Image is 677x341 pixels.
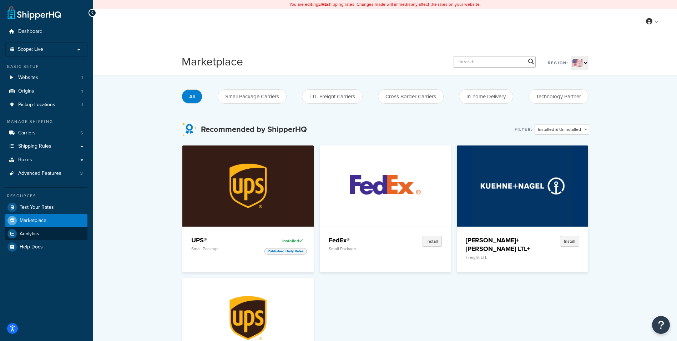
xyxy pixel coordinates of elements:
span: Scope: Live [18,46,43,53]
img: FedEx® [335,145,436,226]
a: Carriers5 [5,127,87,140]
span: Dashboard [18,29,42,35]
span: Carriers [18,130,36,136]
button: Small Package Carriers [218,89,287,104]
li: Carriers [5,127,87,140]
p: Freight LTL [466,255,534,260]
p: Small Package [329,246,396,251]
a: Websites1 [5,71,87,84]
a: Dashboard [5,25,87,38]
span: 1 [81,88,83,94]
span: 1 [81,75,83,81]
button: In-home Delivery [459,89,513,104]
img: UPS® [198,145,299,226]
p: Small Package [191,246,259,251]
h4: UPS® [191,236,259,244]
li: Advanced Features [5,167,87,180]
img: Kuehne+Nagel LTL+ [472,145,573,226]
div: Basic Setup [5,64,87,70]
h4: FedEx® [329,236,396,244]
span: Boxes [18,157,32,163]
h3: Recommended by ShipperHQ [201,125,307,134]
a: Boxes [5,153,87,167]
button: LTL Freight Carriers [302,89,363,104]
span: Help Docs [20,244,43,250]
input: Search [454,56,536,68]
li: Websites [5,71,87,84]
span: Published Daily Rates [264,248,307,254]
span: Websites [18,75,38,81]
a: Analytics [5,227,87,240]
a: Pickup Locations1 [5,98,87,112]
h4: [PERSON_NAME]+[PERSON_NAME] LTL+ [466,236,534,253]
a: Shipping Rules [5,140,87,153]
li: Origins [5,85,87,98]
div: Installed [264,236,305,246]
a: Kuehne+Nagel LTL+[PERSON_NAME]+[PERSON_NAME] LTL+Freight LTLInstall [457,145,588,272]
span: Pickup Locations [18,102,55,108]
a: Marketplace [5,214,87,227]
span: Analytics [20,231,39,237]
a: UPS®UPS®Small PackageInstalledPublished Daily Rates [182,145,314,272]
label: Filter: [515,124,533,134]
a: FedEx®FedEx®Small PackageInstall [320,145,451,272]
span: Advanced Features [18,170,61,177]
span: 3 [80,170,83,177]
span: 1 [81,102,83,108]
b: LIVE [318,1,327,8]
a: Test Your Rates [5,201,87,214]
span: Shipping Rules [18,143,51,149]
a: Help Docs [5,241,87,253]
a: Advanced Features3 [5,167,87,180]
button: Open Resource Center [652,316,670,334]
button: Cross Border Carriers [378,89,444,104]
span: Test Your Rates [20,204,54,211]
button: All [182,89,202,104]
h1: Marketplace [182,54,243,70]
li: Pickup Locations [5,98,87,112]
a: Origins1 [5,85,87,98]
button: Install [560,236,579,247]
span: Marketplace [20,218,46,224]
span: Origins [18,88,34,94]
span: 5 [80,130,83,136]
div: Manage Shipping [5,119,87,125]
button: Install [423,236,442,247]
label: Region: [548,58,569,68]
button: Technology Partner [529,89,588,104]
div: Resources [5,193,87,199]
